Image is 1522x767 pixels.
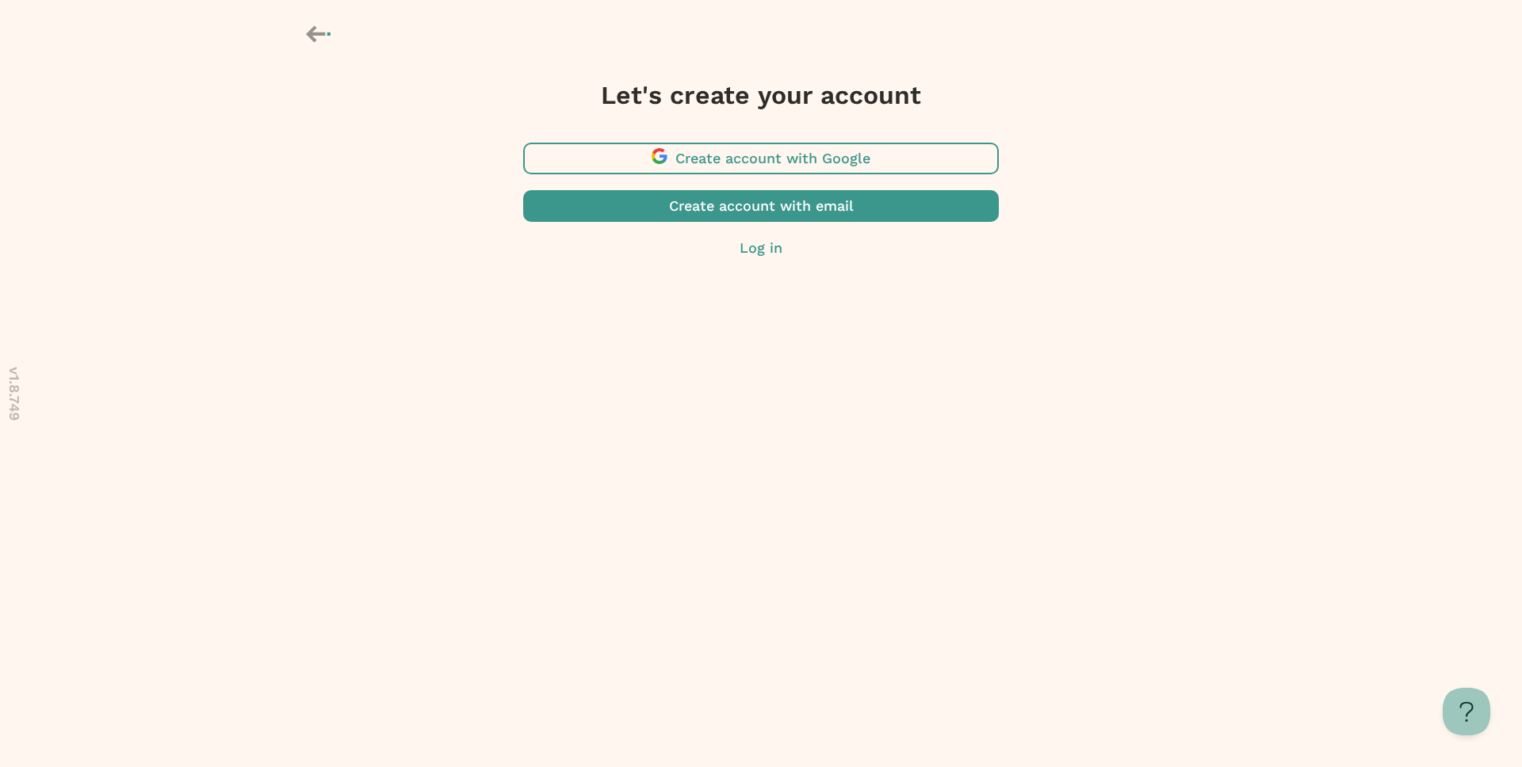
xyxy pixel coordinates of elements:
[523,238,999,258] button: Log in
[523,190,999,222] button: Create account with email
[523,79,999,111] h3: Let's create your account
[4,367,25,421] p: v 1.8.749
[523,143,999,174] button: Create account with Google
[1443,688,1490,735] iframe: Toggle Customer Support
